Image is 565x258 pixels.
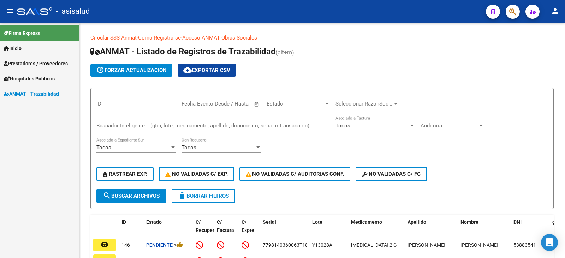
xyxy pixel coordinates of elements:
span: Rastrear Exp. [103,171,147,177]
button: Buscar Archivos [96,189,166,203]
span: Hospitales Públicos [4,75,55,83]
span: C/ Recupero [196,219,217,233]
span: Todos [182,144,196,151]
datatable-header-cell: Medicamento [348,215,405,246]
span: (alt+m) [276,49,294,56]
span: Exportar CSV [183,67,230,73]
span: Estado [146,219,162,225]
button: Borrar Filtros [172,189,235,203]
span: [PERSON_NAME] [408,242,445,248]
span: forzar actualizacion [96,67,167,73]
span: No Validadas c/ Exp. [165,171,228,177]
span: Estado [267,101,324,107]
mat-icon: person [551,7,559,15]
span: Prestadores / Proveedores [4,60,68,67]
mat-icon: cloud_download [183,66,192,74]
a: Acceso ANMAT Obras Sociales [182,35,257,41]
mat-icon: update [96,66,105,74]
a: Como Registrarse [138,35,181,41]
button: Rastrear Exp. [96,167,154,181]
datatable-header-cell: DNI [511,215,549,246]
span: [MEDICAL_DATA] 2 G [351,242,397,248]
span: [PERSON_NAME] [460,242,498,248]
span: 7798140360063T18971 [263,242,316,248]
span: Firma Express [4,29,40,37]
a: Circular SSS Anmat [90,35,137,41]
button: Open calendar [253,100,261,108]
datatable-header-cell: C/ Factura [214,215,239,246]
button: forzar actualizacion [90,64,172,77]
datatable-header-cell: C/ Expte [239,215,260,246]
a: Documentacion trazabilidad [257,35,323,41]
p: - - [90,34,554,42]
button: No Validadas c/ Exp. [159,167,234,181]
div: Open Intercom Messenger [541,234,558,251]
input: Fecha fin [216,101,251,107]
datatable-header-cell: Serial [260,215,309,246]
datatable-header-cell: Nombre [458,215,511,246]
span: No validadas c/ FC [362,171,421,177]
span: No Validadas c/ Auditorias Conf. [246,171,344,177]
span: Inicio [4,44,22,52]
span: Buscar Archivos [103,193,160,199]
span: -> [173,242,183,248]
span: 53883541 [513,242,536,248]
span: Todos [335,122,350,129]
span: Seleccionar RazonSocial [335,101,393,107]
span: Nombre [460,219,478,225]
span: Lote [312,219,322,225]
strong: Pendiente [146,242,173,248]
mat-icon: remove_red_eye [100,240,109,249]
mat-icon: search [103,191,111,200]
span: Todos [96,144,111,151]
span: 146 [121,242,130,248]
span: Borrar Filtros [178,193,229,199]
span: Apellido [408,219,426,225]
datatable-header-cell: Lote [309,215,348,246]
span: C/ Factura [217,219,234,233]
datatable-header-cell: Apellido [405,215,458,246]
span: DNI [513,219,522,225]
span: Serial [263,219,276,225]
datatable-header-cell: C/ Recupero [193,215,214,246]
span: Auditoria [421,122,478,129]
span: gtin [552,219,561,225]
span: Y13028A [312,242,332,248]
mat-icon: menu [6,7,14,15]
span: ANMAT - Listado de Registros de Trazabilidad [90,47,276,56]
button: Exportar CSV [178,64,236,77]
input: Fecha inicio [182,101,210,107]
datatable-header-cell: Estado [143,215,193,246]
button: No validadas c/ FC [356,167,427,181]
span: C/ Expte [242,219,254,233]
span: ID [121,219,126,225]
datatable-header-cell: ID [119,215,143,246]
button: No Validadas c/ Auditorias Conf. [239,167,351,181]
span: ANMAT - Trazabilidad [4,90,59,98]
span: Medicamento [351,219,382,225]
span: - asisalud [56,4,90,19]
mat-icon: delete [178,191,186,200]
